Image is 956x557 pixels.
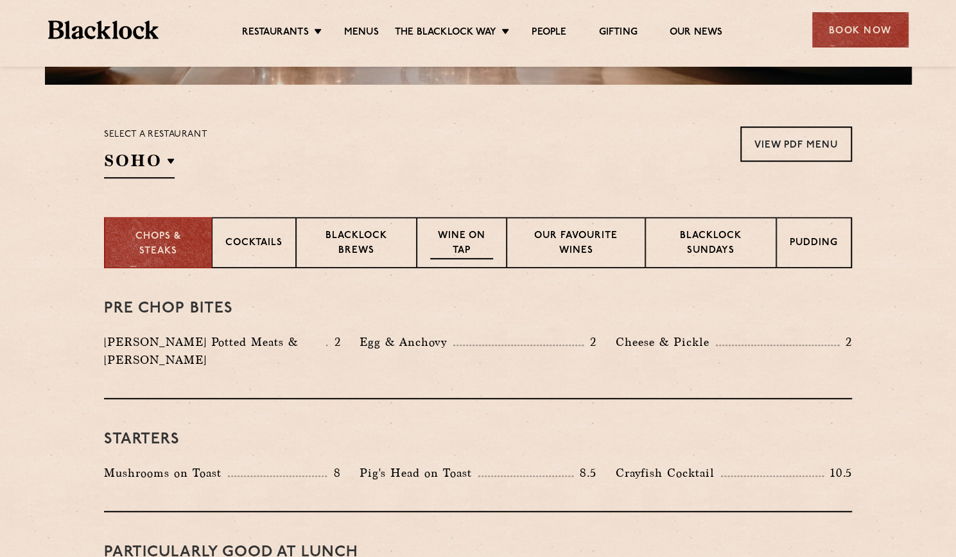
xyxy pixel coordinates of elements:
p: Blacklock Brews [309,229,403,259]
div: Book Now [812,12,908,47]
a: Our News [670,26,723,40]
p: 2 [327,334,340,350]
p: 8.5 [573,465,596,481]
p: Select a restaurant [104,126,207,143]
p: 8 [327,465,340,481]
p: Blacklock Sundays [659,229,763,259]
a: People [532,26,566,40]
p: Pudding [790,236,838,252]
img: BL_Textured_Logo-footer-cropped.svg [48,21,159,39]
p: Cheese & Pickle [616,333,716,351]
p: [PERSON_NAME] Potted Meats & [PERSON_NAME] [104,333,326,369]
p: Crayfish Cocktail [616,464,721,482]
a: Gifting [598,26,637,40]
p: Egg & Anchovy [360,333,453,351]
p: Pig's Head on Toast [360,464,478,482]
p: Wine on Tap [430,229,493,259]
h3: Starters [104,431,852,448]
a: The Blacklock Way [395,26,496,40]
p: Mushrooms on Toast [104,464,228,482]
a: Restaurants [242,26,309,40]
h3: Pre Chop Bites [104,300,852,317]
p: 10.5 [824,465,852,481]
a: View PDF Menu [740,126,852,162]
p: Cocktails [225,236,282,252]
p: Our favourite wines [520,229,631,259]
p: Chops & Steaks [118,230,198,259]
p: 2 [584,334,596,350]
a: Menus [344,26,379,40]
h2: SOHO [104,150,175,178]
p: 2 [839,334,852,350]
